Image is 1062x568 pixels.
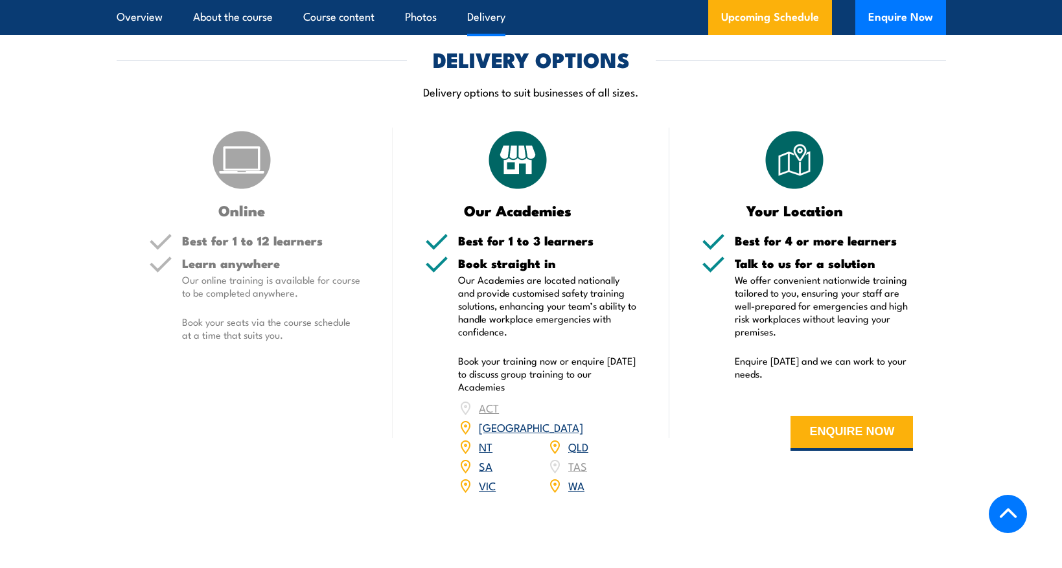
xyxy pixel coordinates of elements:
h3: Our Academies [425,203,611,218]
h5: Book straight in [458,257,637,269]
button: ENQUIRE NOW [791,416,913,451]
h2: DELIVERY OPTIONS [433,50,630,68]
h5: Best for 1 to 12 learners [182,234,361,247]
a: SA [479,458,492,473]
h3: Your Location [702,203,888,218]
p: Delivery options to suit businesses of all sizes. [117,84,946,99]
a: WA [568,477,584,493]
p: Our online training is available for course to be completed anywhere. [182,273,361,299]
a: NT [479,438,492,454]
p: Book your training now or enquire [DATE] to discuss group training to our Academies [458,354,637,393]
p: We offer convenient nationwide training tailored to you, ensuring your staff are well-prepared fo... [735,273,914,338]
p: Our Academies are located nationally and provide customised safety training solutions, enhancing ... [458,273,637,338]
h5: Learn anywhere [182,257,361,269]
h5: Best for 1 to 3 learners [458,234,637,247]
h5: Best for 4 or more learners [735,234,914,247]
a: QLD [568,438,588,454]
h3: Online [149,203,335,218]
h5: Talk to us for a solution [735,257,914,269]
p: Enquire [DATE] and we can work to your needs. [735,354,914,380]
a: [GEOGRAPHIC_DATA] [479,419,583,435]
p: Book your seats via the course schedule at a time that suits you. [182,315,361,341]
a: VIC [479,477,496,493]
